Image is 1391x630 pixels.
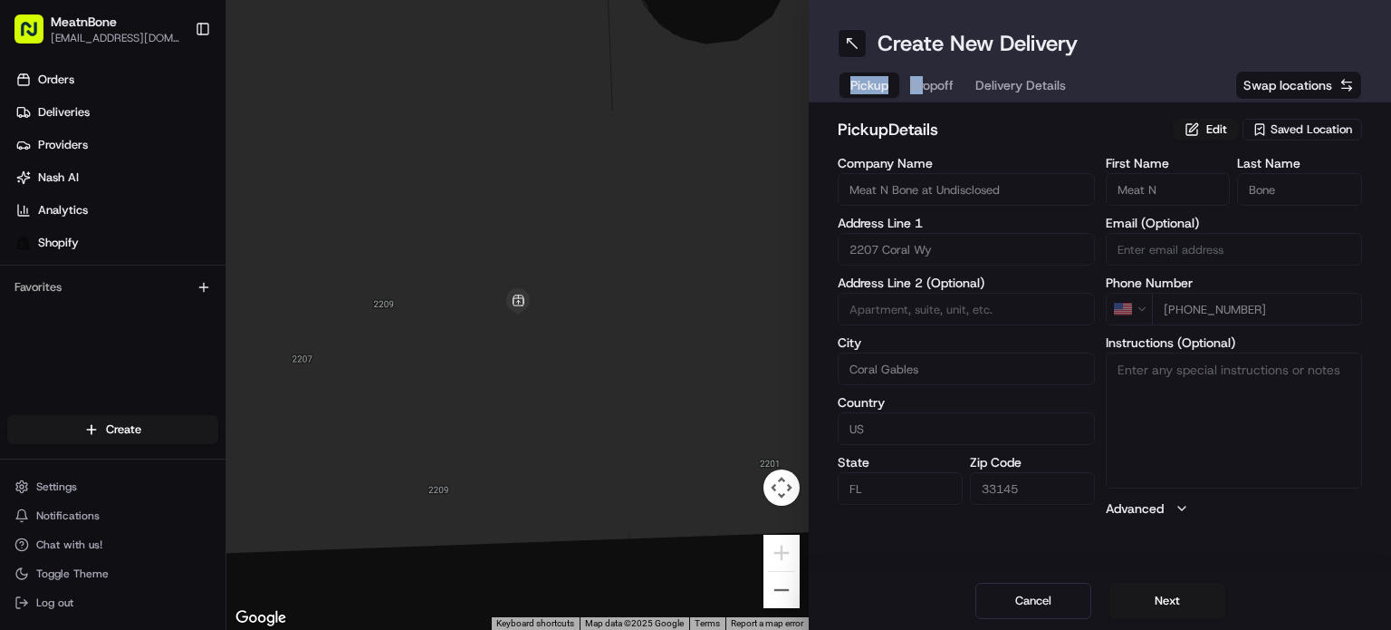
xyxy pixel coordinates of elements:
img: Wisdom Oko [18,263,47,298]
input: Enter company name [838,173,1095,206]
img: 1736555255976-a54dd68f-1ca7-489b-9aae-adbdc363a1c4 [18,172,51,205]
label: City [838,336,1095,349]
button: Edit [1173,119,1239,141]
a: Terms (opens in new tab) [695,618,720,628]
input: Enter first name [1106,173,1231,206]
label: Company Name [838,157,1095,170]
img: Wisdom Oko [18,312,47,347]
input: Enter address [838,233,1095,266]
span: Knowledge Base [36,404,139,422]
h1: Create New Delivery [878,29,1078,58]
span: Pickup [850,76,888,94]
p: Welcome 👋 [18,72,330,101]
button: Advanced [1106,499,1363,518]
span: Deliveries [38,104,90,121]
span: Wisdom [PERSON_NAME] [56,329,193,344]
button: Notifications [7,503,218,528]
label: Instructions (Optional) [1106,336,1363,349]
span: Nash AI [38,170,79,186]
input: Enter city [838,353,1095,385]
span: Orders [38,72,74,88]
a: Report a map error [731,618,803,628]
button: Settings [7,474,218,499]
img: 1736555255976-a54dd68f-1ca7-489b-9aae-adbdc363a1c4 [36,330,51,344]
button: Map camera controls [763,470,800,506]
a: Deliveries [7,98,225,127]
span: Settings [36,480,77,494]
span: Map data ©2025 Google [585,618,684,628]
a: Nash AI [7,163,225,192]
span: API Documentation [171,404,291,422]
input: Enter phone number [1152,293,1363,325]
a: Analytics [7,196,225,225]
a: Orders [7,65,225,94]
button: Chat with us! [7,532,218,557]
label: Address Line 2 (Optional) [838,276,1095,289]
button: Saved Location [1242,117,1362,142]
input: Enter email address [1106,233,1363,266]
div: Favorites [7,273,218,302]
button: Keyboard shortcuts [496,617,574,630]
div: 💻 [153,406,168,421]
a: 💻API Documentation [146,397,298,430]
img: Nash [18,17,54,53]
input: Clear [47,116,299,135]
input: Enter state [838,472,963,505]
span: Delivery Details [975,76,1066,94]
label: Advanced [1106,499,1164,518]
label: Email (Optional) [1106,217,1363,229]
span: Wisdom [PERSON_NAME] [56,280,193,295]
button: Toggle Theme [7,561,218,586]
button: Swap locations [1235,71,1362,100]
label: Country [838,396,1095,409]
label: Last Name [1237,157,1362,170]
a: Open this area in Google Maps (opens a new window) [231,606,291,630]
div: Past conversations [18,235,121,249]
button: MeatnBone [51,13,117,31]
label: First Name [1106,157,1231,170]
span: Saved Location [1271,121,1352,138]
button: Zoom out [763,572,800,608]
input: Enter last name [1237,173,1362,206]
label: Phone Number [1106,276,1363,289]
span: [DATE] [206,280,244,295]
span: Dropoff [910,76,954,94]
input: Enter zip code [970,472,1095,505]
button: [EMAIL_ADDRESS][DOMAIN_NAME] [51,31,180,45]
div: Start new chat [82,172,297,190]
div: We're available if you need us! [82,190,249,205]
a: Shopify [7,228,225,257]
span: Create [106,422,141,438]
button: Cancel [975,583,1091,619]
h2: pickup Details [838,117,1162,142]
span: Notifications [36,509,100,523]
button: See all [281,231,330,253]
label: Address Line 1 [838,217,1095,229]
button: Next [1109,583,1225,619]
img: Google [231,606,291,630]
button: MeatnBone[EMAIL_ADDRESS][DOMAIN_NAME] [7,7,187,51]
label: Zip Code [970,456,1095,469]
span: Log out [36,596,73,610]
input: Enter country [838,412,1095,445]
a: Powered byPylon [128,448,219,462]
img: 8571987876998_91fb9ceb93ad5c398215_72.jpg [38,172,71,205]
button: Log out [7,590,218,615]
span: Chat with us! [36,538,102,552]
span: Swap locations [1243,76,1332,94]
img: 1736555255976-a54dd68f-1ca7-489b-9aae-adbdc363a1c4 [36,281,51,296]
span: Pylon [180,449,219,462]
img: Shopify logo [16,236,31,250]
span: [DATE] [206,329,244,344]
input: Apartment, suite, unit, etc. [838,293,1095,325]
a: 📗Knowledge Base [11,397,146,430]
button: Start new chat [308,178,330,199]
span: • [197,280,203,295]
button: Create [7,415,218,444]
span: Analytics [38,202,88,218]
a: Providers [7,131,225,160]
span: • [197,329,203,344]
span: Shopify [38,235,79,251]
